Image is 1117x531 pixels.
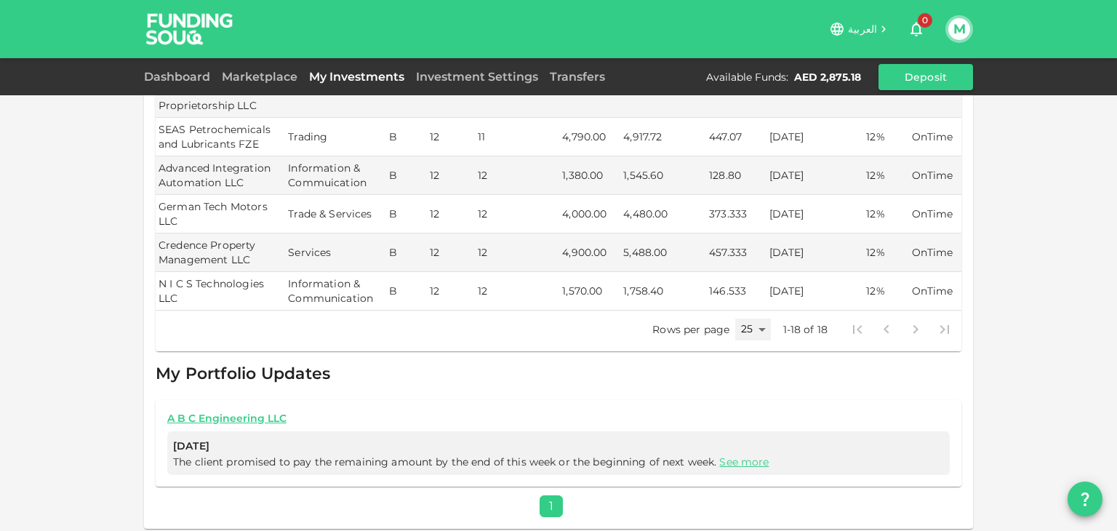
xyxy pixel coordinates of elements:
[167,412,950,426] a: A B C Engineering LLC
[706,233,766,272] td: 457.333
[544,70,611,84] a: Transfers
[156,118,285,156] td: SEAS Petrochemicals and Lubricants FZE
[475,272,560,311] td: 12
[173,455,772,468] span: The client promised to pay the remaining amount by the end of this week or the beginning of next ...
[620,272,706,311] td: 1,758.40
[156,233,285,272] td: Credence Property Management LLC
[706,195,766,233] td: 373.333
[386,233,427,272] td: B
[475,156,560,195] td: 12
[766,233,864,272] td: [DATE]
[620,233,706,272] td: 5,488.00
[620,195,706,233] td: 4,480.00
[863,272,908,311] td: 12%
[766,272,864,311] td: [DATE]
[766,118,864,156] td: [DATE]
[559,195,620,233] td: 4,000.00
[706,118,766,156] td: 447.07
[848,23,877,36] span: العربية
[386,195,427,233] td: B
[902,15,931,44] button: 0
[156,272,285,311] td: N I C S Technologies LLC
[427,156,475,195] td: 12
[735,319,770,340] div: 25
[559,272,620,311] td: 1,570.00
[863,118,908,156] td: 12%
[909,118,961,156] td: OnTime
[475,233,560,272] td: 12
[620,118,706,156] td: 4,917.72
[909,272,961,311] td: OnTime
[285,272,386,311] td: Information & Communication
[427,272,475,311] td: 12
[863,195,908,233] td: 12%
[144,70,216,84] a: Dashboard
[173,437,944,455] span: [DATE]
[386,118,427,156] td: B
[652,322,729,337] p: Rows per page
[285,156,386,195] td: Information & Commuication
[766,195,864,233] td: [DATE]
[427,118,475,156] td: 12
[620,156,706,195] td: 1,545.60
[863,233,908,272] td: 12%
[559,233,620,272] td: 4,900.00
[303,70,410,84] a: My Investments
[948,18,970,40] button: M
[909,195,961,233] td: OnTime
[285,233,386,272] td: Services
[706,156,766,195] td: 128.80
[559,156,620,195] td: 1,380.00
[427,233,475,272] td: 12
[475,118,560,156] td: 11
[863,156,908,195] td: 12%
[386,272,427,311] td: B
[706,272,766,311] td: 146.533
[719,455,769,468] a: See more
[156,364,330,383] span: My Portfolio Updates
[386,156,427,195] td: B
[156,156,285,195] td: Advanced Integration Automation LLC
[285,118,386,156] td: Trading
[475,195,560,233] td: 12
[216,70,303,84] a: Marketplace
[766,156,864,195] td: [DATE]
[285,195,386,233] td: Trade & Services
[427,195,475,233] td: 12
[706,70,788,84] div: Available Funds :
[918,13,932,28] span: 0
[156,195,285,233] td: German Tech Motors LLC
[783,322,828,337] p: 1-18 of 18
[410,70,544,84] a: Investment Settings
[1068,482,1102,516] button: question
[909,156,961,195] td: OnTime
[794,70,861,84] div: AED 2,875.18
[878,64,973,90] button: Deposit
[559,118,620,156] td: 4,790.00
[909,233,961,272] td: OnTime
